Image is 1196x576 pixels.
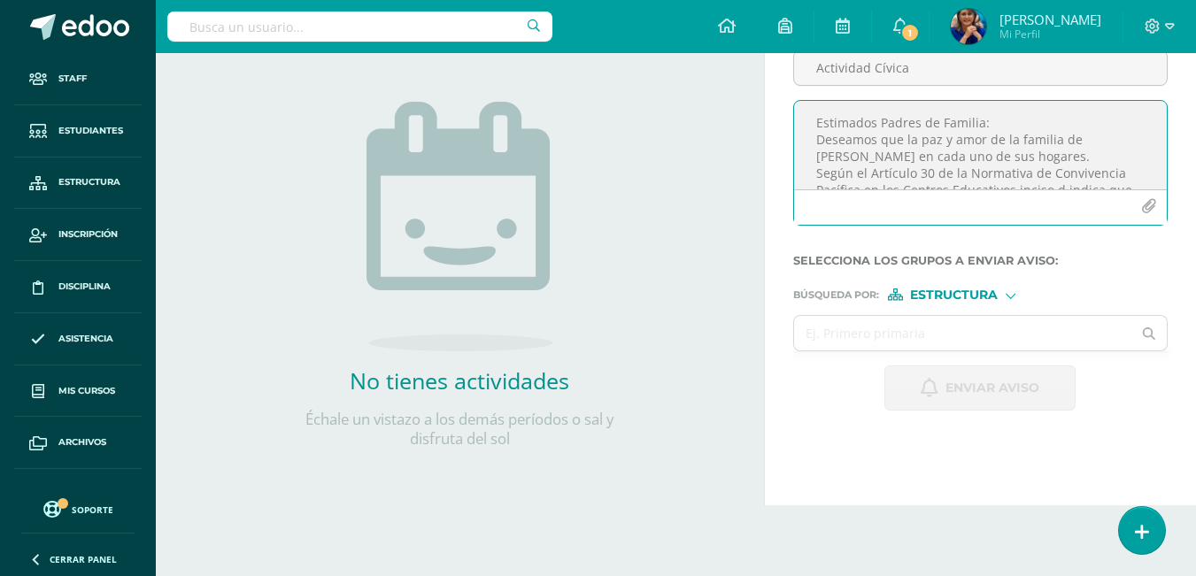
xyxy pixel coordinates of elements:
[14,53,142,105] a: Staff
[58,332,113,346] span: Asistencia
[794,316,1132,350] input: Ej. Primero primaria
[72,503,113,516] span: Soporte
[14,157,142,210] a: Estructura
[58,72,87,86] span: Staff
[900,23,920,42] span: 1
[14,365,142,418] a: Mis cursos
[999,11,1101,28] span: [PERSON_NAME]
[58,280,111,294] span: Disciplina
[888,288,1021,301] div: [object Object]
[793,254,1168,267] label: Selecciona los grupos a enviar aviso :
[167,12,552,42] input: Busca un usuario...
[282,365,637,396] h2: No tienes actividades
[884,365,1076,411] button: Enviar aviso
[794,101,1167,189] textarea: Estimados Padres de Familia: Deseamos que la paz y amor de la familia de [PERSON_NAME] en cada un...
[794,50,1167,85] input: Titulo
[58,488,107,502] span: Reportes
[910,290,998,300] span: Estructura
[282,410,637,449] p: Échale un vistazo a los demás períodos o sal y disfruta del sol
[14,261,142,313] a: Disciplina
[58,227,118,242] span: Inscripción
[50,553,117,565] span: Cerrar panel
[14,313,142,365] a: Asistencia
[58,175,120,189] span: Estructura
[14,209,142,261] a: Inscripción
[14,469,142,521] a: Reportes
[793,290,879,300] span: Búsqueda por :
[14,105,142,157] a: Estudiantes
[58,384,115,398] span: Mis cursos
[951,9,986,44] img: 3445c6c11b23aa7bd0f7f044cfc67341.png
[21,496,135,520] a: Soporte
[58,435,106,449] span: Archivos
[58,124,123,138] span: Estudiantes
[14,417,142,469] a: Archivos
[945,366,1039,410] span: Enviar aviso
[999,27,1101,42] span: Mi Perfil
[367,102,552,351] img: no_activities.png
